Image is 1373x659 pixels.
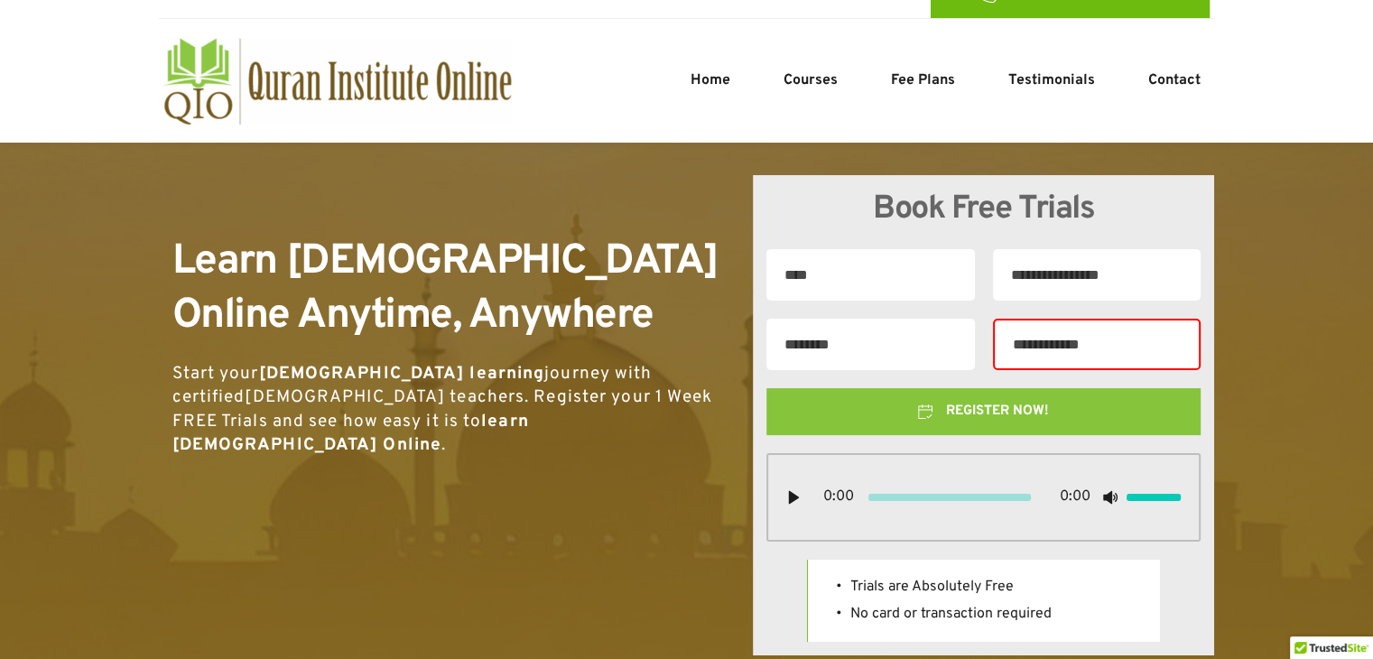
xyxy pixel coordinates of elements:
[886,70,959,91] a: Fee Plans
[766,388,1201,435] button: REGISTER NOW!
[783,70,837,91] span: Courses
[890,70,954,91] span: Fee Plans
[1147,70,1200,91] span: Contact
[1003,70,1099,91] a: Testimonials
[690,70,729,91] span: Home
[1143,70,1204,91] a: Contact
[1007,70,1094,91] span: Testimonials
[259,363,545,385] strong: [DEMOGRAPHIC_DATA] learning
[823,489,854,506] span: 0:00
[172,236,728,343] span: Learn [DEMOGRAPHIC_DATA] Online Anytime, Anywhere
[850,605,1052,623] span: No card or transaction required
[245,386,524,408] a: [DEMOGRAPHIC_DATA] teachers
[163,37,512,125] a: quran-institute-online-australia
[850,578,1014,596] span: Trials are Absolutely Free
[172,363,259,385] span: Start your
[1059,489,1090,506] span: 0:00
[441,434,446,456] span: .
[172,386,718,432] span: . Register your 1 Week FREE Trials and see how easy it is to
[685,70,734,91] a: Home
[873,189,1094,230] span: Book Free Trials
[946,401,1049,422] span: REGISTER NOW!
[778,70,841,91] a: Courses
